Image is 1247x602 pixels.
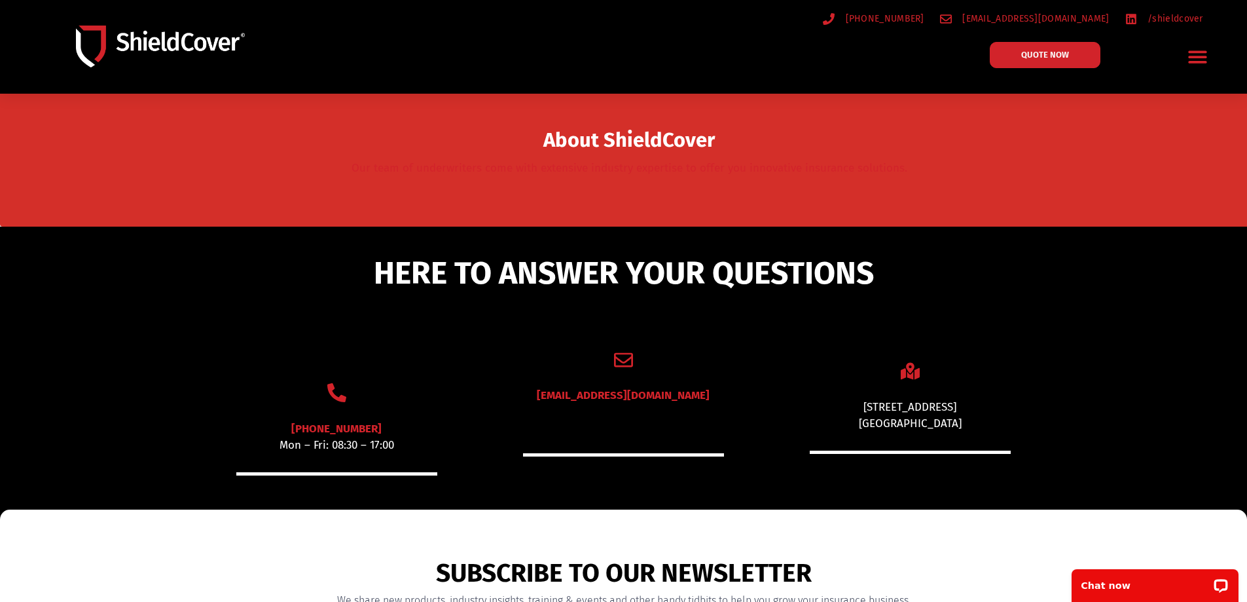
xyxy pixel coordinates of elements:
div: Menu Toggle [1183,41,1214,72]
span: [EMAIL_ADDRESS][DOMAIN_NAME] [959,10,1109,27]
iframe: LiveChat chat widget [1063,561,1247,602]
span: /shieldcover [1144,10,1203,27]
span: About ShieldCover [543,132,715,149]
a: [PHONE_NUMBER] [823,10,924,27]
a: QUOTE NOW [990,42,1100,68]
p: Mon – Fri: 08:30 – 17:00 [236,437,437,454]
a: [EMAIL_ADDRESS][DOMAIN_NAME] [940,10,1110,27]
img: Shield-Cover-Underwriting-Australia-logo-full [76,26,245,67]
a: About ShieldCover [543,136,715,149]
div: [STREET_ADDRESS] [GEOGRAPHIC_DATA] [810,399,1011,432]
span: QUOTE NOW [1021,50,1069,59]
h5: HERE TO ANSWER YOUR QUESTIONS [187,257,1060,289]
a: Our team of underwriters come with extensive industry expertise to offer you innovative insurance... [352,161,907,175]
span: [PHONE_NUMBER] [842,10,924,27]
h2: SUBSCRIBE TO OUR NEWSLETTER [329,558,919,589]
a: /shieldcover [1125,10,1203,27]
a: [EMAIL_ADDRESS][DOMAIN_NAME] [537,388,710,402]
a: [PHONE_NUMBER] [291,422,382,436]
